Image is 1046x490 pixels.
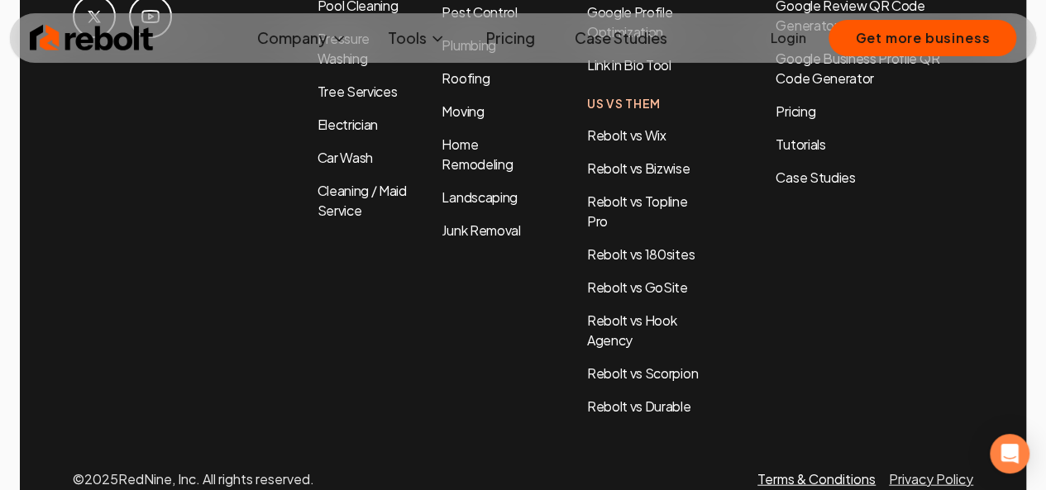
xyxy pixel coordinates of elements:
[587,312,677,349] a: Rebolt vs Hook Agency
[561,21,680,55] a: Case Studies
[318,182,407,219] a: Cleaning / Maid Service
[318,83,398,100] a: Tree Services
[587,278,688,296] a: Rebolt vs GoSite
[587,159,690,177] a: Rebolt vs Bizwise
[73,469,314,489] p: © 2025 RedNine, Inc. All rights reserved.
[442,102,484,120] a: Moving
[244,21,361,55] button: Company
[374,21,459,55] button: Tools
[776,168,973,188] a: Case Studies
[30,21,154,55] img: Rebolt Logo
[889,470,973,488] a: Privacy Policy
[442,3,517,21] a: Pest Control
[587,245,695,263] a: Rebolt vs 180sites
[442,188,517,206] a: Landscaping
[587,126,666,144] a: Rebolt vs Wix
[318,149,373,166] a: Car Wash
[776,102,973,121] a: Pricing
[587,56,671,74] a: Link in Bio Tool
[587,364,698,382] a: Rebolt vs Scorpion
[442,69,490,87] a: Roofing
[776,50,939,87] a: Google Business Profile QR Code Generator
[587,95,710,112] h4: Us Vs Them
[776,135,973,155] a: Tutorials
[442,136,513,173] a: Home Remodeling
[829,20,1016,56] button: Get more business
[587,397,691,415] a: Rebolt vs Durable
[318,116,378,133] a: Electrician
[757,470,876,488] a: Terms & Conditions
[990,434,1029,473] div: Open Intercom Messenger
[442,221,520,239] a: Junk Removal
[587,3,673,40] a: Google Profile Optimization
[472,21,547,55] a: Pricing
[587,193,688,230] a: Rebolt vs Topline Pro
[318,30,370,67] a: Pressure Washing
[770,28,805,48] a: Login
